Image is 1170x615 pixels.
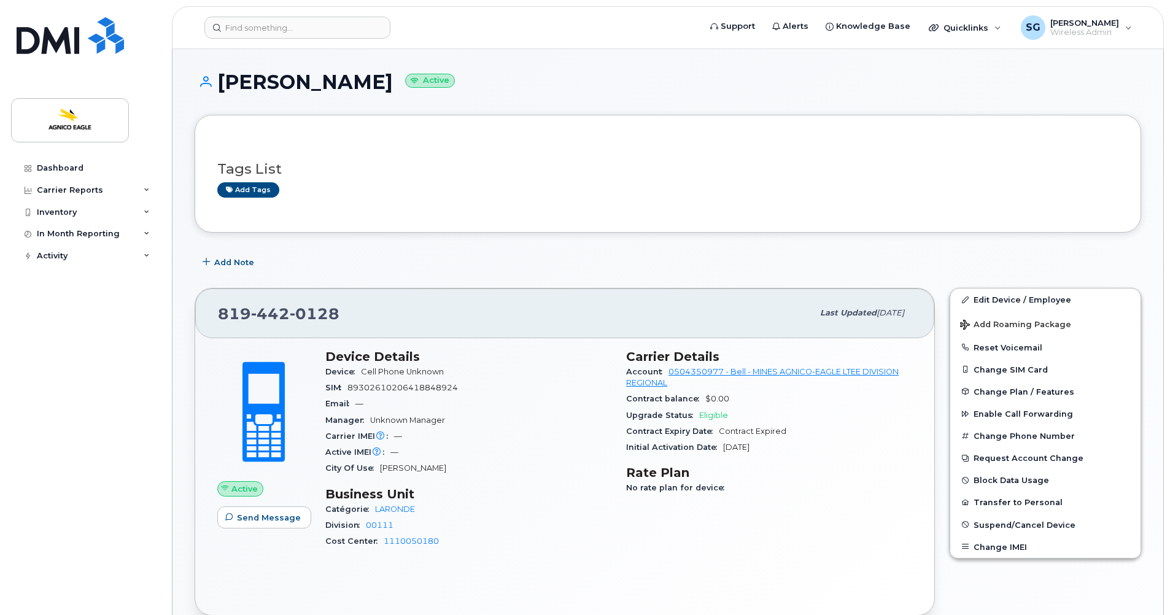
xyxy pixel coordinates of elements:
[325,536,384,546] span: Cost Center
[974,387,1074,396] span: Change Plan / Features
[626,427,719,436] span: Contract Expiry Date
[355,399,363,408] span: —
[950,469,1141,491] button: Block Data Usage
[195,251,265,273] button: Add Note
[366,520,393,530] a: 00111
[217,182,279,198] a: Add tags
[950,311,1141,336] button: Add Roaming Package
[820,308,877,317] span: Last updated
[325,463,380,473] span: City Of Use
[405,74,455,88] small: Active
[626,394,705,403] span: Contract balance
[390,447,398,457] span: —
[626,483,730,492] span: No rate plan for device
[375,505,415,514] a: LARONDE
[626,443,723,452] span: Initial Activation Date
[950,447,1141,469] button: Request Account Change
[325,349,611,364] h3: Device Details
[325,520,366,530] span: Division
[347,383,458,392] span: 89302610206418848924
[325,383,347,392] span: SIM
[325,416,370,425] span: Manager
[705,394,729,403] span: $0.00
[214,257,254,268] span: Add Note
[950,288,1141,311] a: Edit Device / Employee
[290,304,339,323] span: 0128
[960,320,1071,331] span: Add Roaming Package
[626,465,912,480] h3: Rate Plan
[251,304,290,323] span: 442
[325,487,611,501] h3: Business Unit
[394,431,402,441] span: —
[877,308,904,317] span: [DATE]
[325,431,394,441] span: Carrier IMEI
[950,514,1141,536] button: Suspend/Cancel Device
[950,491,1141,513] button: Transfer to Personal
[950,425,1141,447] button: Change Phone Number
[325,447,390,457] span: Active IMEI
[626,349,912,364] h3: Carrier Details
[237,512,301,524] span: Send Message
[218,304,339,323] span: 819
[380,463,446,473] span: [PERSON_NAME]
[950,381,1141,403] button: Change Plan / Features
[950,336,1141,358] button: Reset Voicemail
[231,483,258,495] span: Active
[217,161,1118,177] h3: Tags List
[974,520,1075,529] span: Suspend/Cancel Device
[626,411,699,420] span: Upgrade Status
[626,367,899,387] a: 0504350977 - Bell - MINES AGNICO-EAGLE LTEE DIVISION REGIONAL
[325,367,361,376] span: Device
[723,443,750,452] span: [DATE]
[325,399,355,408] span: Email
[719,427,786,436] span: Contract Expired
[217,506,311,528] button: Send Message
[950,403,1141,425] button: Enable Call Forwarding
[195,71,1141,93] h1: [PERSON_NAME]
[950,536,1141,558] button: Change IMEI
[950,358,1141,381] button: Change SIM Card
[626,367,668,376] span: Account
[384,536,439,546] a: 1110050180
[361,367,444,376] span: Cell Phone Unknown
[699,411,728,420] span: Eligible
[974,409,1073,419] span: Enable Call Forwarding
[325,505,375,514] span: Catégorie
[370,416,445,425] span: Unknown Manager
